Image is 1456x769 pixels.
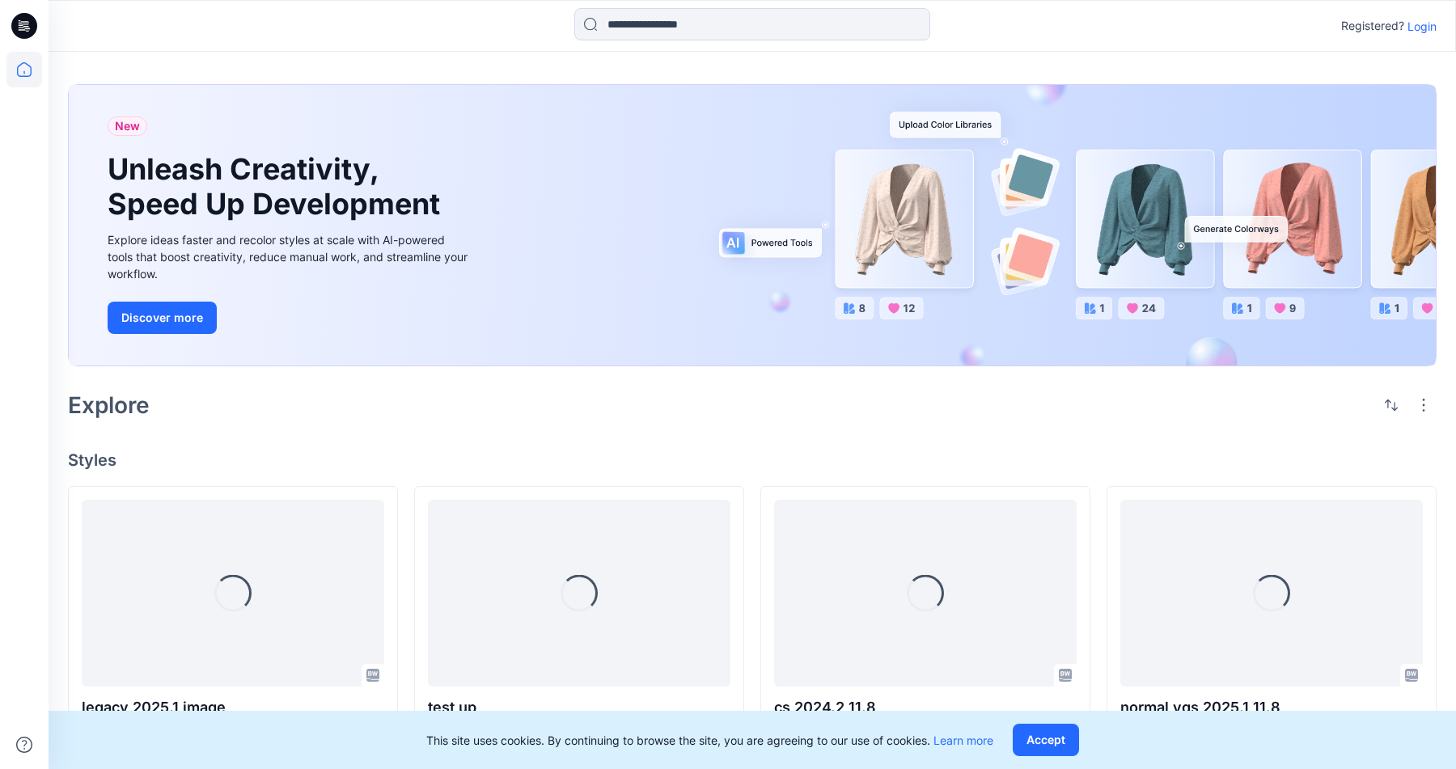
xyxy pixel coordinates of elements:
[426,732,993,749] p: This site uses cookies. By continuing to browse the site, you are agreeing to our use of cookies.
[428,696,730,719] p: test up
[1407,18,1437,35] p: Login
[108,302,217,334] button: Discover more
[1341,16,1404,36] p: Registered?
[933,733,993,747] a: Learn more
[108,302,472,334] a: Discover more
[82,696,384,719] p: legacy 2025.1 image
[1120,696,1423,719] p: normal vqs 2025.1 11.8
[115,116,140,136] span: New
[108,152,447,222] h1: Unleash Creativity, Speed Up Development
[1013,724,1079,756] button: Accept
[108,231,472,282] div: Explore ideas faster and recolor styles at scale with AI-powered tools that boost creativity, red...
[774,696,1077,719] p: cs 2024.2 11.8
[68,450,1437,470] h4: Styles
[68,392,150,418] h2: Explore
